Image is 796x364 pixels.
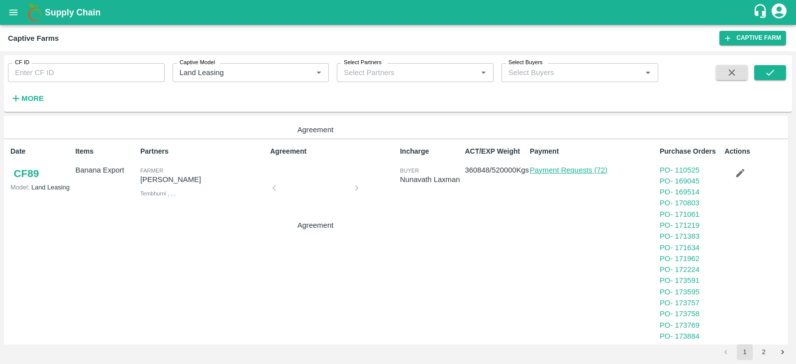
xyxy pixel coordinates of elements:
[530,146,656,157] p: Payment
[340,66,461,79] input: Select Partners
[724,146,785,157] p: Actions
[15,59,29,67] label: CF ID
[45,7,100,17] b: Supply Chain
[25,2,45,22] img: logo
[770,2,788,23] div: account of current user
[180,59,215,67] label: Captive Model
[716,344,792,360] nav: pagination navigation
[660,177,699,185] a: PO- 169045
[45,5,753,19] a: Supply Chain
[775,344,791,360] button: Go to next page
[660,210,699,218] a: PO- 171061
[753,3,770,21] div: customer-support
[176,66,297,79] input: Enter Captive Model
[400,168,419,174] span: buyer
[140,174,266,185] p: [PERSON_NAME]
[660,299,699,307] a: PO- 173757
[737,344,753,360] button: page 1
[344,59,382,67] label: Select Partners
[660,310,699,318] a: PO- 173758
[2,1,25,24] button: open drawer
[660,166,699,174] a: PO- 110525
[660,146,720,157] p: Purchase Orders
[719,31,786,45] a: Captive Farm
[660,221,699,229] a: PO- 171219
[75,165,136,176] p: Banana Export
[140,168,163,174] span: Farmer
[465,165,525,176] p: 360848 / 520000 Kgs
[756,344,772,360] button: Go to page 2
[660,232,699,240] a: PO- 171383
[10,183,29,191] span: Model:
[504,66,626,79] input: Select Buyers
[140,190,176,196] span: Tembhurni , , ,
[270,146,396,157] p: Agreement
[465,146,525,157] p: ACT/EXP Weight
[530,166,607,174] a: Payment Requests (72)
[10,182,71,192] p: Land Leasing
[8,63,165,82] input: Enter CF ID
[278,124,353,135] p: Agreement
[10,165,42,182] a: CF89
[660,321,699,329] a: PO- 173769
[660,332,699,340] a: PO- 173884
[21,94,44,102] strong: More
[660,199,699,207] a: PO- 170803
[8,32,59,45] div: Captive Farms
[75,146,136,157] p: Items
[660,288,699,296] a: PO- 173595
[312,66,325,79] button: Open
[140,146,266,157] p: Partners
[660,255,699,263] a: PO- 171962
[400,174,461,185] div: Nunavath Laxman
[660,276,699,284] a: PO- 173591
[660,266,699,273] a: PO- 172224
[278,220,353,231] p: Agreement
[660,244,699,252] a: PO- 171634
[508,59,543,67] label: Select Buyers
[8,90,46,107] button: More
[660,188,699,196] a: PO- 169514
[660,343,699,351] a: PO- 173887
[477,66,490,79] button: Open
[400,146,461,157] p: Incharge
[10,146,71,157] p: Date
[641,66,654,79] button: Open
